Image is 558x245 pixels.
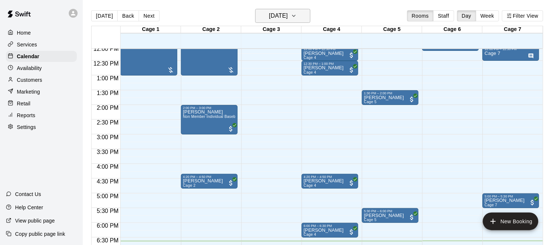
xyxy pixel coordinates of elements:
div: 2:00 PM – 3:00 PM [183,106,235,110]
a: Customers [6,74,77,85]
span: All customers have paid [348,66,355,74]
span: All customers have paid [227,179,235,187]
p: Contact Us [15,190,41,198]
span: 12:00 PM [92,46,120,52]
div: 12:00 PM – 12:30 PM [485,47,537,51]
p: Customers [17,76,42,84]
h6: [DATE] [269,11,288,21]
div: 12:30 PM – 1:00 PM: Cage 4 [302,61,358,76]
div: 12:30 PM – 1:00 PM [304,62,356,66]
span: Cage 4 [304,183,316,188]
div: Cage 7 [483,26,543,33]
a: Reports [6,110,77,121]
button: Staff [433,10,454,21]
span: Cage 4 [304,56,316,60]
p: Settings [17,123,36,131]
span: 6:30 PM [95,238,121,244]
button: add [483,213,539,230]
div: Home [6,27,77,38]
div: 12:00 PM – 12:30 PM: Cage 7 [483,46,539,61]
span: Cage 2 [183,183,196,188]
div: Cage 6 [422,26,483,33]
span: Cage 5 [364,100,377,104]
div: 2:00 PM – 3:00 PM: Myles Moreno [181,105,238,134]
div: 1:30 PM – 2:00 PM: Shanil Amlani [362,90,419,105]
p: Copy public page link [15,230,65,238]
span: 4:30 PM [95,179,121,185]
a: Retail [6,98,77,109]
button: Next [139,10,159,21]
button: [DATE] [91,10,118,21]
span: 6:00 PM [95,223,121,229]
span: Cage 4 [304,70,316,74]
p: Retail [17,100,31,107]
div: 6:00 PM – 6:30 PM: Chad Frantzen [302,223,358,238]
span: 2:00 PM [95,105,121,111]
div: 4:20 PM – 4:50 PM: Cage 4 [302,174,358,189]
span: 5:30 PM [95,208,121,214]
span: Cage 4 [304,232,316,237]
span: All customers have paid [408,214,416,221]
button: Back [117,10,139,21]
div: Cage 1 [121,26,181,33]
a: Services [6,39,77,50]
p: Calendar [17,53,39,60]
span: 1:00 PM [95,76,121,82]
div: 5:30 PM – 6:00 PM: Cage 5 [362,208,419,223]
button: Filter View [502,10,543,21]
svg: Has notes [528,53,534,59]
span: 2:30 PM [95,120,121,126]
span: All customers have paid [348,179,355,187]
p: Marketing [17,88,40,95]
span: 5:00 PM [95,193,121,200]
div: 4:20 PM – 4:50 PM [183,175,235,179]
a: Calendar [6,51,77,62]
div: 1:30 PM – 2:00 PM [364,91,416,95]
div: Cage 2 [181,26,241,33]
span: All customers have paid [408,96,416,103]
div: 12:00 PM – 12:30 PM [304,47,356,51]
a: Availability [6,63,77,74]
div: 5:00 PM – 5:30 PM [485,195,537,198]
div: Cage 4 [302,26,362,33]
span: All customers have paid [529,199,536,206]
button: Rooms [407,10,434,21]
div: 4:20 PM – 4:50 PM [304,175,356,179]
span: All customers have paid [348,52,355,59]
span: 3:30 PM [95,149,121,155]
span: 1:30 PM [95,90,121,97]
span: All customers have paid [227,125,235,133]
span: Cage 7 [485,203,497,207]
div: Cage 3 [241,26,302,33]
div: 6:00 PM – 6:30 PM [304,224,356,228]
span: 12:30 PM [92,61,120,67]
p: Services [17,41,37,48]
div: 12:00 PM – 12:30 PM: Santiago Flores [302,46,358,61]
div: 4:20 PM – 4:50 PM: Cage 2 [181,174,238,189]
a: Settings [6,122,77,133]
button: Day [457,10,476,21]
button: [DATE] [255,9,310,23]
div: 5:30 PM – 6:00 PM [364,209,416,213]
p: Home [17,29,31,36]
span: All customers have paid [348,228,355,236]
p: Availability [17,64,42,72]
a: Marketing [6,86,77,97]
span: 3:00 PM [95,134,121,141]
p: Help Center [15,204,43,211]
span: Non Member Individual Baseball Cage Rental (5 or less players) [183,115,295,119]
div: 5:00 PM – 5:30 PM: Scott Langham [483,193,539,208]
div: Cage 5 [362,26,422,33]
span: 4:00 PM [95,164,121,170]
p: Reports [17,112,35,119]
button: Week [476,10,499,21]
p: View public page [15,217,55,224]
